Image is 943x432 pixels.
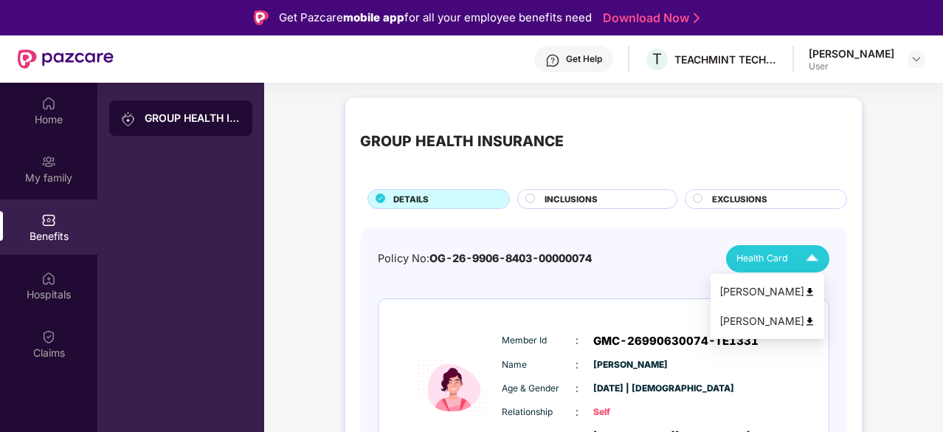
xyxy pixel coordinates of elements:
[726,245,829,272] button: Health Card
[799,246,825,272] img: Icuh8uwCUCF+XjCZyLQsAKiDCM9HiE6CMYmKQaPGkZKaA32CAAACiQcFBJY0IsAAAAASUVORK5CYII=
[576,380,578,397] span: :
[145,111,241,126] div: GROUP HEALTH INSURANCE
[41,96,56,111] img: svg+xml;base64,PHN2ZyBpZD0iSG9tZSIgeG1sbnM9Imh0dHA6Ly93d3cudzMub3JnLzIwMDAvc3ZnIiB3aWR0aD0iMjAiIG...
[593,332,759,350] span: GMC-26990630074-TE1331
[911,53,922,65] img: svg+xml;base64,PHN2ZyBpZD0iRHJvcGRvd24tMzJ4MzIiIHhtbG5zPSJodHRwOi8vd3d3LnczLm9yZy8yMDAwL3N2ZyIgd2...
[593,358,667,372] span: [PERSON_NAME]
[545,53,560,68] img: svg+xml;base64,PHN2ZyBpZD0iSGVscC0zMngzMiIgeG1sbnM9Imh0dHA6Ly93d3cudzMub3JnLzIwMDAvc3ZnIiB3aWR0aD...
[566,53,602,65] div: Get Help
[652,50,662,68] span: T
[279,9,592,27] div: Get Pazcare for all your employee benefits need
[576,357,578,373] span: :
[393,193,429,206] span: DETAILS
[593,382,667,396] span: [DATE] | [DEMOGRAPHIC_DATA]
[804,287,815,298] img: svg+xml;base64,PHN2ZyB4bWxucz0iaHR0cDovL3d3dy53My5vcmcvMjAwMC9zdmciIHdpZHRoPSI0OCIgaGVpZ2h0PSI0OC...
[254,10,269,25] img: Logo
[343,10,404,24] strong: mobile app
[41,154,56,169] img: svg+xml;base64,PHN2ZyB3aWR0aD0iMjAiIGhlaWdodD0iMjAiIHZpZXdCb3g9IjAgMCAyMCAyMCIgZmlsbD0ibm9uZSIgeG...
[674,52,778,66] div: TEACHMINT TECHNOLOGIES PRIVATE LIMITED
[809,61,894,72] div: User
[719,284,815,300] div: [PERSON_NAME]
[502,405,576,419] span: Relationship
[593,405,667,419] span: Self
[502,382,576,396] span: Age & Gender
[545,193,598,206] span: INCLUSIONS
[804,316,815,327] img: svg+xml;base64,PHN2ZyB4bWxucz0iaHR0cDovL3d3dy53My5vcmcvMjAwMC9zdmciIHdpZHRoPSI0OCIgaGVpZ2h0PSI0OC...
[18,49,114,69] img: New Pazcare Logo
[41,213,56,227] img: svg+xml;base64,PHN2ZyBpZD0iQmVuZWZpdHMiIHhtbG5zPSJodHRwOi8vd3d3LnczLm9yZy8yMDAwL3N2ZyIgd2lkdGg9Ij...
[41,271,56,286] img: svg+xml;base64,PHN2ZyBpZD0iSG9zcGl0YWxzIiB4bWxucz0iaHR0cDovL3d3dy53My5vcmcvMjAwMC9zdmciIHdpZHRoPS...
[360,130,564,153] div: GROUP HEALTH INSURANCE
[719,313,815,329] div: [PERSON_NAME]
[429,252,592,264] span: OG-26-9906-8403-00000074
[736,251,788,266] span: Health Card
[378,250,592,267] div: Policy No:
[41,329,56,344] img: svg+xml;base64,PHN2ZyBpZD0iQ2xhaW0iIHhtbG5zPSJodHRwOi8vd3d3LnczLm9yZy8yMDAwL3N2ZyIgd2lkdGg9IjIwIi...
[121,112,136,126] img: svg+xml;base64,PHN2ZyB3aWR0aD0iMjAiIGhlaWdodD0iMjAiIHZpZXdCb3g9IjAgMCAyMCAyMCIgZmlsbD0ibm9uZSIgeG...
[502,334,576,348] span: Member Id
[809,47,894,61] div: [PERSON_NAME]
[603,10,695,26] a: Download Now
[576,404,578,420] span: :
[694,10,700,26] img: Stroke
[712,193,767,206] span: EXCLUSIONS
[576,332,578,349] span: :
[502,358,576,372] span: Name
